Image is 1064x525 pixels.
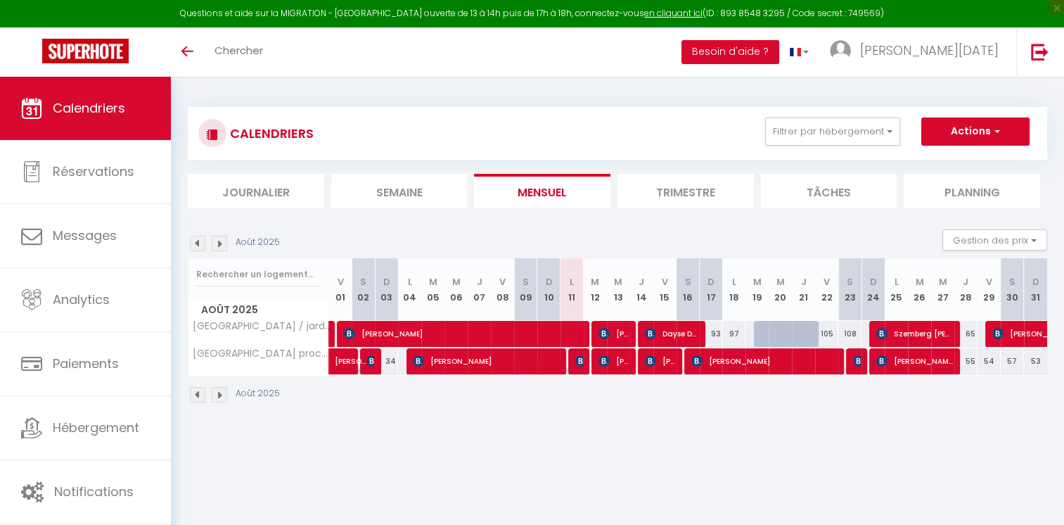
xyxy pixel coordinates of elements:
[942,229,1047,251] button: Gestion des prix
[53,355,119,372] span: Paiements
[53,291,110,308] span: Analytics
[963,275,968,289] abbr: J
[383,275,390,289] abbr: D
[236,387,280,400] p: Août 2025
[236,236,280,249] p: Août 2025
[1001,258,1024,321] th: 30
[691,348,838,374] span: [PERSON_NAME]
[722,321,745,347] div: 97
[894,275,898,289] abbr: L
[584,258,607,321] th: 12
[337,275,343,289] abbr: V
[360,275,366,289] abbr: S
[1001,348,1024,374] div: 57
[188,174,324,208] li: Journalier
[214,43,263,58] span: Chercher
[978,258,1001,321] th: 29
[452,275,461,289] abbr: M
[352,258,375,321] th: 02
[53,163,134,180] span: Réservations
[331,174,468,208] li: Semaine
[477,275,482,289] abbr: J
[645,348,676,374] span: [PERSON_NAME]
[753,275,762,289] abbr: M
[931,258,954,321] th: 27
[954,321,978,347] div: 65
[523,275,529,289] abbr: S
[591,275,599,289] abbr: M
[904,174,1040,208] li: Planning
[823,275,830,289] abbr: V
[53,99,125,117] span: Calendriers
[188,300,328,320] span: Août 2025
[204,27,274,77] a: Chercher
[915,275,923,289] abbr: M
[677,258,700,321] th: 16
[732,275,736,289] abbr: L
[53,227,117,244] span: Messages
[838,321,861,347] div: 108
[860,42,999,59] span: [PERSON_NAME][DATE]
[53,419,139,436] span: Hébergement
[819,27,1016,77] a: ... [PERSON_NAME][DATE]
[570,275,574,289] abbr: L
[196,262,321,287] input: Rechercher un logement...
[491,258,514,321] th: 08
[954,258,978,321] th: 28
[474,174,610,208] li: Mensuel
[560,258,584,321] th: 11
[1031,43,1049,61] img: logout
[815,258,838,321] th: 22
[598,348,629,374] span: [PERSON_NAME]
[375,258,398,321] th: 03
[398,258,421,321] th: 04
[792,258,815,321] th: 21
[617,174,754,208] li: Trimestre
[681,40,779,64] button: Besoin d'aide ?
[191,348,331,359] span: [GEOGRAPHIC_DATA] proche remparts
[1024,258,1047,321] th: 31
[421,258,444,321] th: 05
[685,275,691,289] abbr: S
[413,348,560,374] span: [PERSON_NAME]
[653,258,677,321] th: 15
[801,275,807,289] abbr: J
[769,258,792,321] th: 20
[408,275,412,289] abbr: L
[639,275,644,289] abbr: J
[722,258,745,321] th: 18
[830,40,851,61] img: ...
[644,7,703,19] a: en cliquant ici
[575,348,583,374] span: [PERSON_NAME]
[745,258,769,321] th: 19
[375,348,398,374] div: 34
[545,275,552,289] abbr: D
[499,275,506,289] abbr: V
[876,320,954,347] span: Szemberg [PERSON_NAME]
[645,320,699,347] span: Dayse Da [PERSON_NAME]
[598,320,629,347] span: [PERSON_NAME]
[335,341,367,367] span: [PERSON_NAME]
[853,348,861,374] span: [PERSON_NAME]
[514,258,537,321] th: 09
[191,321,331,331] span: [GEOGRAPHIC_DATA] / jardin
[986,275,992,289] abbr: V
[429,275,437,289] abbr: M
[700,258,723,321] th: 17
[614,275,622,289] abbr: M
[366,348,374,374] span: [PERSON_NAME]
[607,258,630,321] th: 13
[921,118,1030,146] button: Actions
[847,275,853,289] abbr: S
[870,275,877,289] abbr: D
[468,258,491,321] th: 07
[838,258,861,321] th: 23
[954,348,978,374] div: 55
[42,39,129,63] img: Super Booking
[978,348,1001,374] div: 54
[344,320,584,347] span: [PERSON_NAME]
[885,258,908,321] th: 25
[537,258,560,321] th: 10
[938,275,947,289] abbr: M
[761,174,897,208] li: Tâches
